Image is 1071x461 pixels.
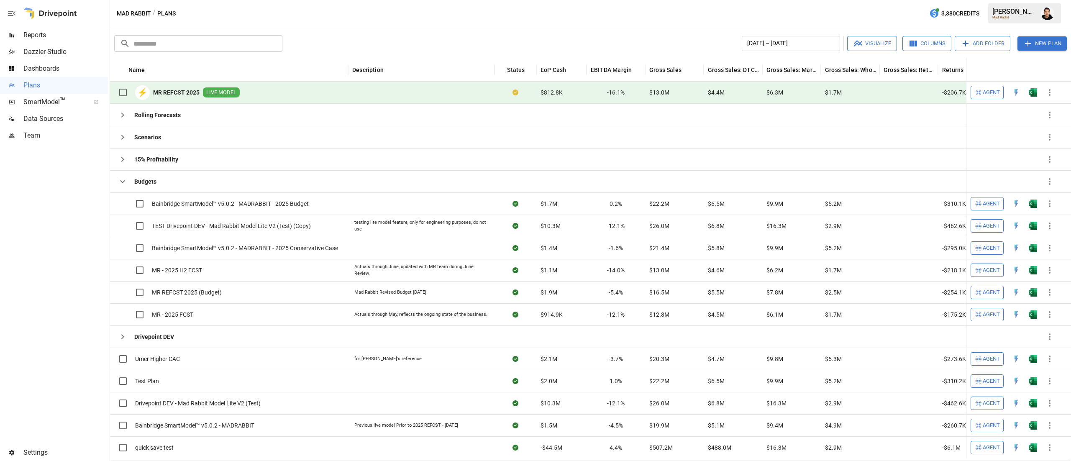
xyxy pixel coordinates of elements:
[1012,443,1020,452] img: quick-edit-flash.b8aec18c.svg
[541,355,557,363] span: $2.1M
[152,244,338,252] span: Bainbridge SmartModel™ v5.0.2 - MADRABBIT - 2025 Conservative Case
[1012,88,1020,97] img: quick-edit-flash.b8aec18c.svg
[541,288,557,297] span: $1.9M
[512,310,518,319] div: Sync complete
[60,96,66,106] span: ™
[942,421,966,430] span: -$260.7K
[1029,355,1037,363] img: excel-icon.76473adf.svg
[983,354,1000,364] span: Agent
[609,355,623,363] span: -3.7%
[117,8,151,19] button: Mad Rabbit
[135,85,150,100] div: ⚡
[766,222,787,230] span: $16.3M
[942,200,966,208] span: -$310.1K
[766,200,783,208] span: $9.9M
[766,288,783,297] span: $7.8M
[1029,288,1037,297] div: Open in Excel
[512,288,518,297] div: Sync complete
[1029,310,1037,319] img: excel-icon.76473adf.svg
[512,377,518,385] div: Sync complete
[23,30,108,40] span: Reports
[649,443,673,452] span: $507.2M
[1012,266,1020,274] div: Open in Quick Edit
[1012,421,1020,430] img: quick-edit-flash.b8aec18c.svg
[708,266,725,274] span: $4.6M
[610,200,622,208] span: 0.2%
[23,448,108,458] span: Settings
[649,222,669,230] span: $26.0M
[135,377,159,385] span: Test Plan
[708,244,725,252] span: $5.8M
[825,355,842,363] span: $5.3M
[1012,443,1020,452] div: Open in Quick Edit
[825,200,842,208] span: $5.2M
[23,47,108,57] span: Dazzler Studio
[766,266,783,274] span: $6.2M
[512,244,518,252] div: Sync complete
[825,88,842,97] span: $1.7M
[942,288,966,297] span: -$254.1K
[609,288,623,297] span: -5.4%
[983,243,1000,253] span: Agent
[766,355,783,363] span: $9.8M
[942,222,966,230] span: -$462.6K
[135,443,174,452] span: quick save test
[541,377,557,385] span: $2.0M
[983,288,1000,297] span: Agent
[992,15,1036,19] div: Mad Rabbit
[1029,200,1037,208] div: Open in Excel
[971,86,1004,99] button: Agent
[649,88,669,97] span: $13.0M
[609,421,623,430] span: -4.5%
[512,421,518,430] div: Sync complete
[541,310,563,319] span: $914.9K
[942,377,966,385] span: -$310.2K
[1012,222,1020,230] div: Open in Quick Edit
[708,355,725,363] span: $4.7M
[942,443,961,452] span: -$6.1M
[1012,355,1020,363] div: Open in Quick Edit
[354,422,458,429] div: Previous live model Prior to 2025 REFCST - [DATE]
[708,200,725,208] span: $6.5M
[541,266,557,274] span: $1.1M
[942,355,966,363] span: -$273.6K
[1029,244,1037,252] img: excel-icon.76473adf.svg
[649,355,669,363] span: $20.3M
[1029,310,1037,319] div: Open in Excel
[825,288,842,297] span: $2.5M
[1012,310,1020,319] img: quick-edit-flash.b8aec18c.svg
[942,310,966,319] span: -$175.2K
[23,64,108,74] span: Dashboards
[983,199,1000,209] span: Agent
[1012,355,1020,363] img: quick-edit-flash.b8aec18c.svg
[649,288,669,297] span: $16.5M
[1012,288,1020,297] img: quick-edit-flash.b8aec18c.svg
[825,222,842,230] span: $2.9M
[354,289,426,296] div: Mad Rabbit Revised Budget [DATE]
[1012,200,1020,208] img: quick-edit-flash.b8aec18c.svg
[1012,377,1020,385] div: Open in Quick Edit
[649,399,669,407] span: $26.0M
[1029,200,1037,208] img: excel-icon.76473adf.svg
[983,421,1000,430] span: Agent
[766,244,783,252] span: $9.9M
[983,266,1000,275] span: Agent
[1012,266,1020,274] img: quick-edit-flash.b8aec18c.svg
[955,36,1010,51] button: Add Folder
[1029,88,1037,97] img: excel-icon.76473adf.svg
[992,8,1036,15] div: [PERSON_NAME]
[1029,288,1037,297] img: excel-icon.76473adf.svg
[971,397,1004,410] button: Agent
[649,266,669,274] span: $13.0M
[1012,288,1020,297] div: Open in Quick Edit
[1041,7,1054,20] img: Francisco Sanchez
[1017,36,1067,51] button: New Plan
[766,310,783,319] span: $6.1M
[1029,88,1037,97] div: Open in Excel
[541,67,566,73] div: EoP Cash
[1029,244,1037,252] div: Open in Excel
[541,399,561,407] span: $10.3M
[942,67,963,73] div: Returns
[825,443,842,452] span: $2.9M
